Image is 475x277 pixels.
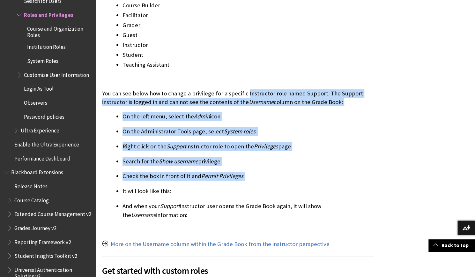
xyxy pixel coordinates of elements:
[102,89,374,106] p: You can see below how to change a privilege for a specific Instructor role named Support. The Sup...
[122,112,374,121] li: On the left menu, select the icon
[122,157,374,166] li: Search for the privilege
[254,143,278,150] span: Privileges
[14,181,48,190] span: Release Notes
[122,41,374,49] li: Instructor
[122,60,374,69] li: Teaching Assistant
[224,128,256,135] span: System roles
[249,98,274,106] span: Username
[122,187,374,196] li: It will look like this:
[24,84,54,92] span: Login As Tool
[122,31,374,40] li: Guest
[122,142,374,151] li: Right click on the instructor role to open the page
[14,153,70,162] span: Performance Dashboard
[122,172,374,181] li: Check the box in front of it and
[24,111,64,120] span: Password policies
[167,143,186,150] span: Support
[122,1,374,10] li: Course Builder
[159,158,198,165] span: Show username
[14,237,71,245] span: Reporting Framework v2
[24,97,47,106] span: Observers
[122,127,374,136] li: On the Administrator Tools page, select
[21,125,59,134] span: Ultra Experience
[194,113,210,120] span: Admin
[14,223,56,231] span: Grades Journey v2
[122,202,374,220] li: And when your instructor user opens the Grade Book again, it will show the information:
[131,211,156,219] span: Username
[160,202,180,210] span: Support
[122,21,374,30] li: Grader
[14,139,79,148] span: Enable the Ultra Experience
[27,23,91,38] span: Course and Organization Roles
[27,56,58,64] span: System Roles
[11,167,63,176] span: Blackboard Extensions
[111,240,330,248] a: More on the Username column within the Grade Book from the instructor perspective
[122,50,374,59] li: Student
[428,239,475,251] a: Back to top
[27,42,66,50] span: Institution Roles
[24,10,73,18] span: Roles and Privileges
[122,11,374,20] li: Facilitator
[24,70,89,78] span: Customize User Information
[14,209,91,217] span: Extended Course Management v2
[14,251,77,259] span: Student Insights Toolkit v2
[201,172,243,180] span: Permit Privileges
[14,195,49,204] span: Course Catalog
